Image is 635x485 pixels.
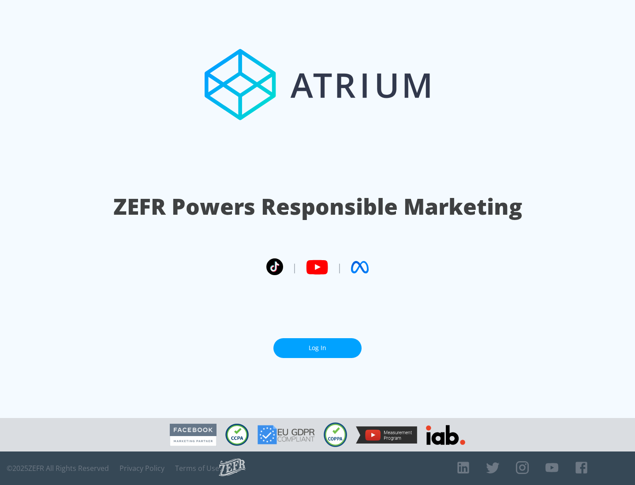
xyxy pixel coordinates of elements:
img: IAB [426,425,465,445]
img: GDPR Compliant [258,425,315,444]
a: Log In [273,338,362,358]
a: Terms of Use [175,464,219,473]
img: CCPA Compliant [225,424,249,446]
span: | [337,261,342,274]
img: COPPA Compliant [324,422,347,447]
img: YouTube Measurement Program [356,426,417,444]
h1: ZEFR Powers Responsible Marketing [113,191,522,222]
span: | [292,261,297,274]
img: Facebook Marketing Partner [170,424,217,446]
span: © 2025 ZEFR All Rights Reserved [7,464,109,473]
a: Privacy Policy [120,464,164,473]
